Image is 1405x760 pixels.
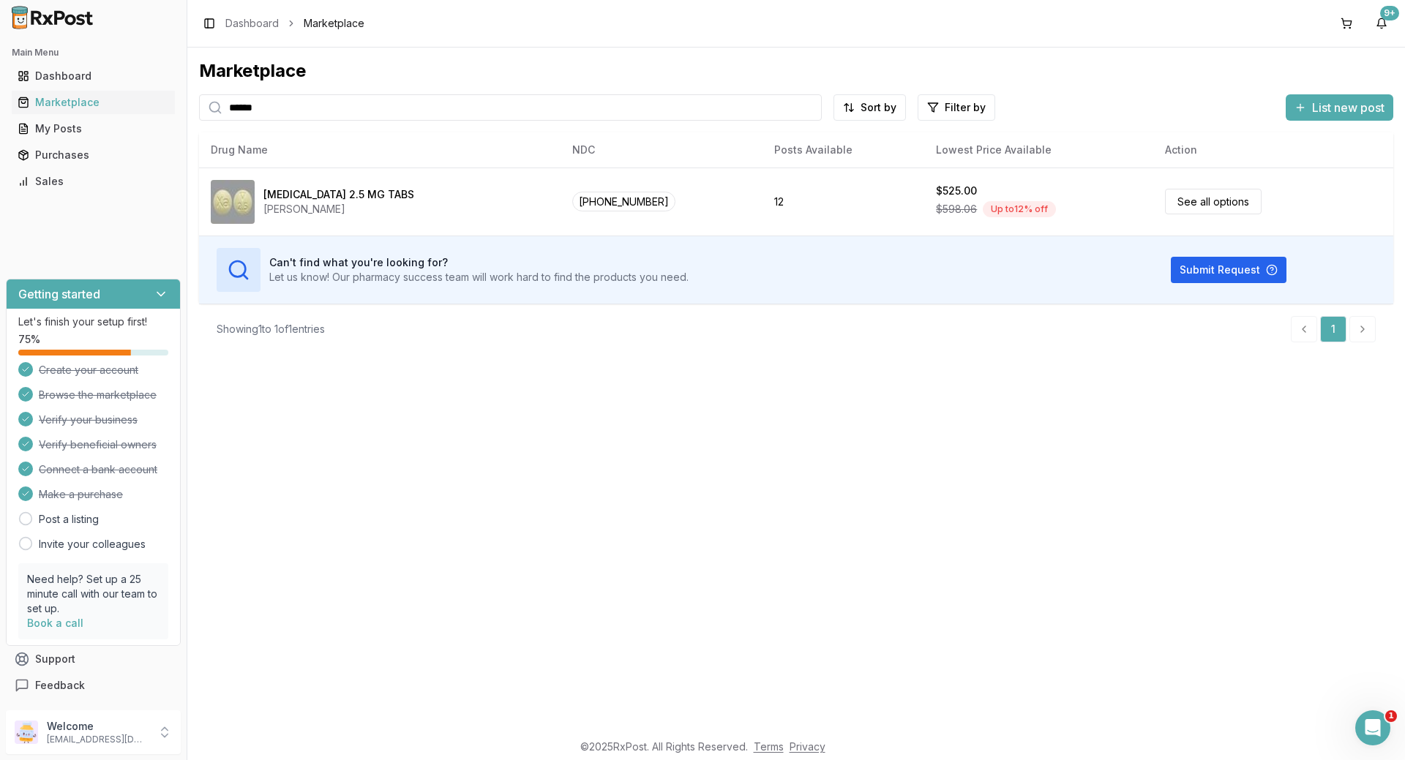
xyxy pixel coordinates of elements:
[18,174,169,189] div: Sales
[269,255,689,270] h3: Can't find what you're looking for?
[39,462,157,477] span: Connect a bank account
[12,63,175,89] a: Dashboard
[225,16,279,31] a: Dashboard
[1312,99,1385,116] span: List new post
[6,64,181,88] button: Dashboard
[6,6,100,29] img: RxPost Logo
[1153,132,1393,168] th: Action
[1165,189,1262,214] a: See all options
[6,170,181,193] button: Sales
[27,572,160,616] p: Need help? Set up a 25 minute call with our team to set up.
[47,719,149,734] p: Welcome
[983,201,1056,217] div: Up to 12 % off
[1355,710,1390,745] iframe: Intercom live chat
[763,132,925,168] th: Posts Available
[18,69,169,83] div: Dashboard
[18,95,169,110] div: Marketplace
[1370,12,1393,35] button: 9+
[15,721,38,744] img: User avatar
[39,388,157,402] span: Browse the marketplace
[39,512,99,527] a: Post a listing
[12,168,175,195] a: Sales
[199,59,1393,83] div: Marketplace
[199,132,561,168] th: Drug Name
[225,16,364,31] nav: breadcrumb
[1171,257,1286,283] button: Submit Request
[1286,102,1393,116] a: List new post
[861,100,896,115] span: Sort by
[6,117,181,140] button: My Posts
[1286,94,1393,121] button: List new post
[754,740,784,753] a: Terms
[1380,6,1399,20] div: 9+
[924,132,1153,168] th: Lowest Price Available
[12,116,175,142] a: My Posts
[918,94,995,121] button: Filter by
[304,16,364,31] span: Marketplace
[572,192,675,211] span: [PHONE_NUMBER]
[39,413,138,427] span: Verify your business
[269,270,689,285] p: Let us know! Our pharmacy success team will work hard to find the products you need.
[35,678,85,693] span: Feedback
[1385,710,1397,722] span: 1
[18,121,169,136] div: My Posts
[6,672,181,699] button: Feedback
[211,180,255,224] img: Xarelto 2.5 MG TABS
[561,132,763,168] th: NDC
[18,315,168,329] p: Let's finish your setup first!
[18,148,169,162] div: Purchases
[27,617,83,629] a: Book a call
[263,187,414,202] div: [MEDICAL_DATA] 2.5 MG TABS
[6,143,181,167] button: Purchases
[12,47,175,59] h2: Main Menu
[936,184,977,198] div: $525.00
[936,202,977,217] span: $598.06
[18,332,40,347] span: 75 %
[6,646,181,672] button: Support
[763,168,925,236] td: 12
[945,100,986,115] span: Filter by
[6,91,181,114] button: Marketplace
[39,363,138,377] span: Create your account
[263,202,414,217] div: [PERSON_NAME]
[217,322,325,336] div: Showing 1 to 1 of 1 entries
[39,537,146,552] a: Invite your colleagues
[47,734,149,745] p: [EMAIL_ADDRESS][DOMAIN_NAME]
[790,740,825,753] a: Privacy
[39,437,157,452] span: Verify beneficial owners
[12,89,175,116] a: Marketplace
[833,94,906,121] button: Sort by
[12,142,175,168] a: Purchases
[18,285,100,303] h3: Getting started
[1320,316,1346,342] a: 1
[1291,316,1376,342] nav: pagination
[39,487,123,502] span: Make a purchase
